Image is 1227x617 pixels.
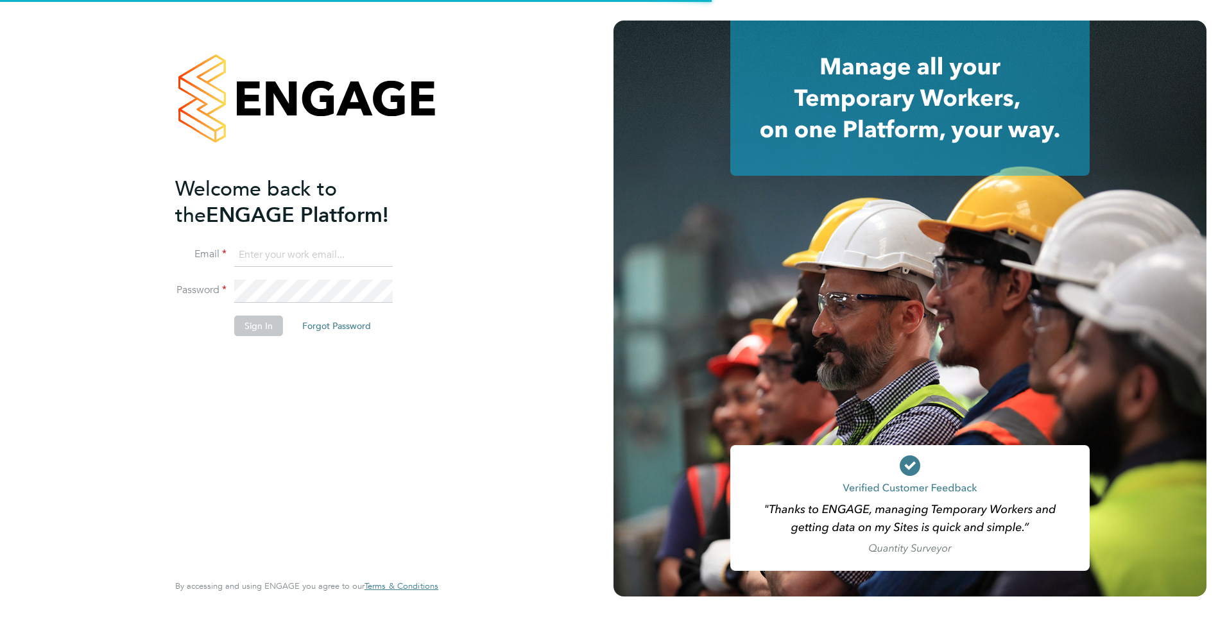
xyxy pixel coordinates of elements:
a: Terms & Conditions [365,581,438,591]
h2: ENGAGE Platform! [175,176,425,228]
button: Forgot Password [292,316,381,336]
label: Email [175,248,227,261]
span: By accessing and using ENGAGE you agree to our [175,580,438,591]
button: Sign In [234,316,283,336]
input: Enter your work email... [234,244,393,267]
span: Welcome back to the [175,176,337,228]
label: Password [175,283,227,297]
